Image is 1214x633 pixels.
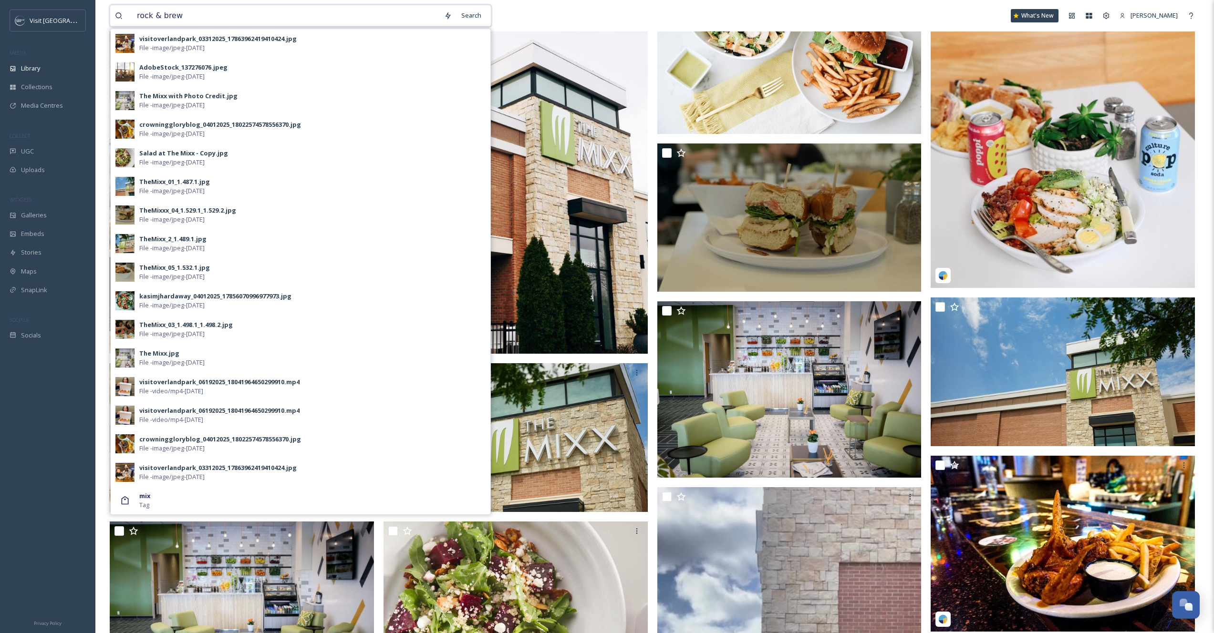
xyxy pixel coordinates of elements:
span: File - video/mp4 - [DATE] [139,415,203,424]
a: [PERSON_NAME] [1115,6,1183,25]
span: Collections [21,82,52,92]
strong: mix [139,491,150,500]
span: File - video/mp4 - [DATE] [139,387,203,396]
input: Search your library [132,5,439,26]
img: 84662f2c-dca8-4765-af2b-0c3aa9780b91.jpg [115,348,135,368]
span: Galleries [21,211,47,220]
img: 39f3a3b4-ba60-4ed7-ad0f-ff463dfa8824.jpg [115,234,135,253]
div: TheMixxx_04_1.529.1_1.529.2.jpg [139,206,236,215]
img: d5e00cdc-1c3c-42ae-b1ba-58bdf9137920.jpg [115,320,135,339]
span: UGC [21,147,34,156]
img: TheMixxx_04_1.529.1_1.529.2.jpg [657,143,922,292]
span: File - image/jpeg - [DATE] [139,301,205,310]
div: AdobeStock_137276076.jpeg [139,63,228,72]
div: TheMixx_03_1.498.1_1.498.2.jpg [139,320,233,329]
img: 57ed1c74-e8f5-4a34-ac1e-48ffe42feb19.jpg [115,406,135,425]
img: Visit Overland Park_04012025_108176115125_10159767100425126.jpg [931,456,1195,632]
img: fe51f96d-8ae3-49b9-a2d4-072d303c9bb3.jpg [115,62,135,82]
span: MEDIA [10,49,26,56]
img: cf6bdd32-c44b-4c00-a33c-d62d857664de.jpg [115,463,135,482]
span: File - image/jpeg - [DATE] [139,129,205,138]
span: [PERSON_NAME] [1131,11,1178,20]
span: File - image/jpeg - [DATE] [139,186,205,195]
img: f5b46ef9-ade4-4310-b61d-182418511bb7.jpg [115,291,135,310]
div: The Mixx.jpg [139,349,179,358]
div: visitoverlandpark_03312025_17863962419410424.jpg [139,463,297,472]
span: COLLECT [10,132,30,139]
img: 8c2ff824-81a4-4cfc-ae34-25181f18edec.jpg [115,120,135,139]
div: TheMixx_05_1.532.1.jpg [139,263,210,272]
span: Privacy Policy [34,620,62,626]
span: SnapLink [21,286,47,295]
div: The Mixx with Photo Credit.jpg [139,92,238,101]
img: TheMixx_03_1.498.1_1.498.2.jpg [110,363,374,512]
span: File - image/jpeg - [DATE] [139,43,205,52]
div: crowninggloryblog_04012025_18022574578556370.jpg [139,435,301,444]
span: Socials [21,331,41,340]
img: snapsea-logo.png [938,614,948,624]
img: 19e3bff2-fa28-4ed1-b38f-3b889cb5ce65.jpg [115,91,135,110]
span: Stories [21,248,42,257]
span: File - image/jpeg - [DATE] [139,244,205,253]
div: Salad at The Mixx - Copy.jpg [139,149,228,158]
img: 4445bf8f-2115-4e0b-991c-a4e0e1ad8526.jpg [115,177,135,196]
img: de50b87f-ac17-411b-b400-cfab49fa022f.jpg [115,34,135,53]
span: File - image/jpeg - [DATE] [139,329,205,338]
span: File - image/jpeg - [DATE] [139,358,205,367]
a: What's New [1011,9,1058,22]
img: snapsea-logo.png [938,271,948,280]
span: WIDGETS [10,196,31,203]
img: c3es6xdrejuflcaqpovn.png [15,16,25,25]
span: File - image/jpeg - [DATE] [139,158,205,167]
span: File - image/jpeg - [DATE] [139,472,205,481]
span: SOCIALS [10,316,29,323]
div: crowninggloryblog_04012025_18022574578556370.jpg [139,120,301,129]
div: TheMixx_2_1.489.1.jpg [139,235,207,244]
div: kasimjhardaway_04012025_17856070996977973.jpg [139,292,291,301]
div: visitoverlandpark_03312025_17863962419410424.jpg [139,34,297,43]
div: visitoverlandpark_06192025_18041964650299910.mp4 [139,378,300,387]
span: File - image/jpeg - [DATE] [139,444,205,453]
img: The Mixx.jpg [657,301,922,478]
div: visitoverlandpark_06192025_18041964650299910.mp4 [139,406,300,415]
span: Uploads [21,165,45,174]
span: Library [21,64,40,73]
span: File - image/jpeg - [DATE] [139,72,205,81]
a: Privacy Policy [34,617,62,628]
img: f5defa41-86ae-4dbd-bc5c-48d51721f1fb.jpg [115,434,135,453]
button: Open Chat [1172,591,1200,619]
span: File - image/jpeg - [DATE] [139,272,205,281]
img: TheMixx_2_1.489.1.jpg [384,363,648,512]
span: Tag [139,500,149,510]
span: File - image/jpeg - [DATE] [139,215,205,224]
div: Search [457,6,486,25]
span: Media Centres [21,101,63,110]
img: 01debdff-5254-4d10-abc1-a0e1356e82a6.jpg [115,377,135,396]
div: TheMixx_01_1.487.1.jpg [139,177,210,186]
span: File - image/jpeg - [DATE] [139,101,205,110]
img: 986e89ff-b840-44f5-848d-aebf23fd0fec.jpg [115,205,135,225]
span: Visit [GEOGRAPHIC_DATA] [30,16,104,25]
img: ac9cd9d5-a02b-489d-9f65-15d3a08712b7.jpg [115,148,135,167]
span: Maps [21,267,37,276]
span: Embeds [21,229,44,238]
img: 1d0798fb-8590-4511-8021-a662ecd86cb7.jpg [115,263,135,282]
img: TheMixx_01_1.487.1.jpg [931,297,1195,446]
